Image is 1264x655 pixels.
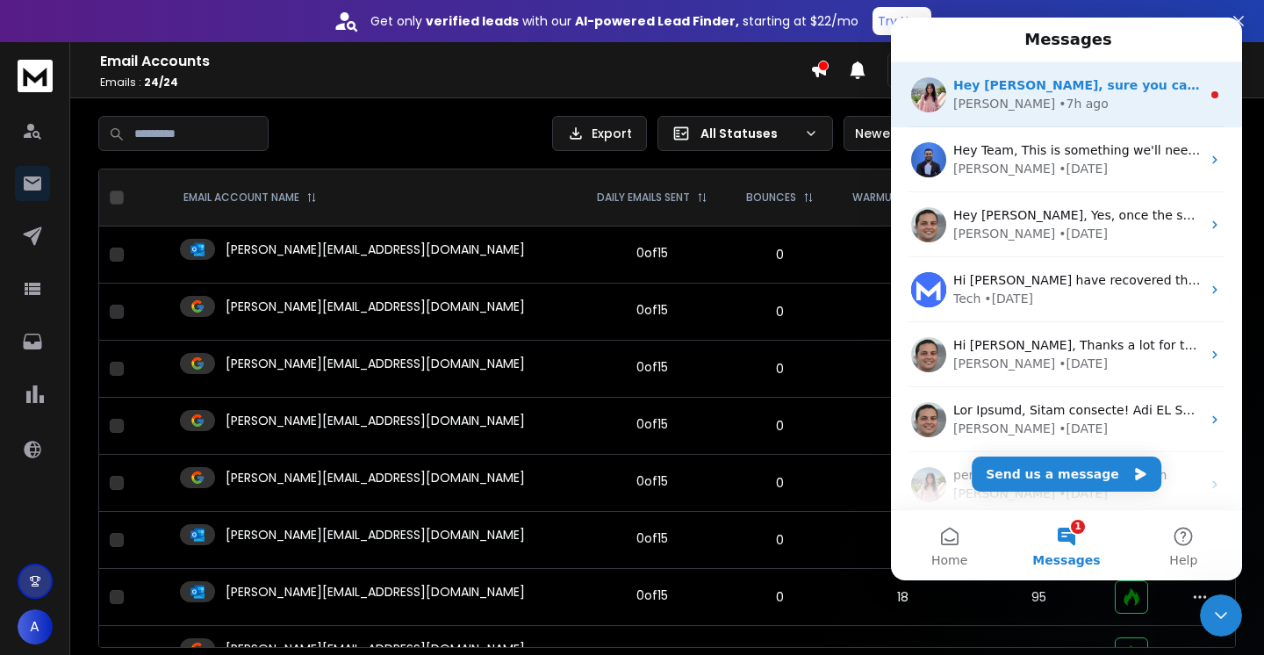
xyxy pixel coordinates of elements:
[20,320,55,355] img: Profile image for Raj
[226,355,525,372] p: [PERSON_NAME][EMAIL_ADDRESS][DOMAIN_NAME]
[852,191,935,205] p: WARMUP EMAILS
[18,609,53,644] button: A
[636,415,668,433] div: 0 of 15
[832,227,972,284] td: 18
[597,191,690,205] p: DAILY EMAILS SENT
[738,417,822,435] p: 0
[62,77,164,96] div: [PERSON_NAME]
[226,583,525,601] p: [PERSON_NAME][EMAIL_ADDRESS][DOMAIN_NAME]
[168,207,217,226] div: • [DATE]
[81,439,270,474] button: Send us a message
[20,385,55,420] img: Profile image for Raj
[62,142,164,161] div: [PERSON_NAME]
[832,455,972,512] td: 18
[873,7,931,35] button: Try Now
[168,337,217,356] div: • [DATE]
[891,18,1242,580] iframe: Intercom live chat
[62,450,276,464] span: perfect, thanks for the clarification
[426,12,519,30] strong: verified leads
[226,469,525,486] p: [PERSON_NAME][EMAIL_ADDRESS][DOMAIN_NAME]
[62,207,164,226] div: [PERSON_NAME]
[973,569,1105,626] td: 95
[93,272,142,291] div: • [DATE]
[168,77,218,96] div: • 7h ago
[62,467,164,486] div: [PERSON_NAME]
[226,526,525,543] p: [PERSON_NAME][EMAIL_ADDRESS][DOMAIN_NAME]
[832,284,972,341] td: 18
[62,256,1187,270] span: Hi [PERSON_NAME] have recovered the completed leads from campaign :- "9iFX: C5V2 eComm brands / T...
[552,116,647,151] button: Export
[575,12,739,30] strong: AI-powered Lead Finder,
[100,76,810,90] p: Emails :
[844,116,958,151] button: Newest
[168,402,217,421] div: • [DATE]
[738,360,822,378] p: 0
[168,467,217,486] div: • [DATE]
[226,241,525,258] p: [PERSON_NAME][EMAIL_ADDRESS][DOMAIN_NAME]
[636,472,668,490] div: 0 of 15
[20,255,55,290] img: Profile image for Tech
[40,536,76,549] span: Home
[738,588,822,606] p: 0
[636,244,668,262] div: 0 of 15
[18,60,53,92] img: logo
[234,493,351,563] button: Help
[738,303,822,320] p: 0
[20,450,55,485] img: Profile image for Lakshita
[738,531,822,549] p: 0
[636,358,668,376] div: 0 of 15
[62,402,164,421] div: [PERSON_NAME]
[636,587,668,604] div: 0 of 15
[168,142,217,161] div: • [DATE]
[144,75,178,90] span: 24 / 24
[832,512,972,569] td: 18
[141,536,209,549] span: Messages
[832,569,972,626] td: 18
[1200,594,1242,637] iframe: Intercom live chat
[20,190,55,225] img: Profile image for Raj
[100,51,810,72] h1: Email Accounts
[226,298,525,315] p: [PERSON_NAME][EMAIL_ADDRESS][DOMAIN_NAME]
[878,12,926,30] p: Try Now
[746,191,796,205] p: BOUNCES
[636,301,668,319] div: 0 of 15
[738,474,822,492] p: 0
[700,125,797,142] p: All Statuses
[117,493,233,563] button: Messages
[738,246,822,263] p: 0
[832,341,972,398] td: 18
[183,191,317,205] div: EMAIL ACCOUNT NAME
[62,272,90,291] div: Tech
[278,536,306,549] span: Help
[832,398,972,455] td: 18
[636,529,668,547] div: 0 of 15
[370,12,858,30] p: Get only with our starting at $22/mo
[20,125,55,160] img: Profile image for Rohan
[62,337,164,356] div: [PERSON_NAME]
[226,412,525,429] p: [PERSON_NAME][EMAIL_ADDRESS][DOMAIN_NAME]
